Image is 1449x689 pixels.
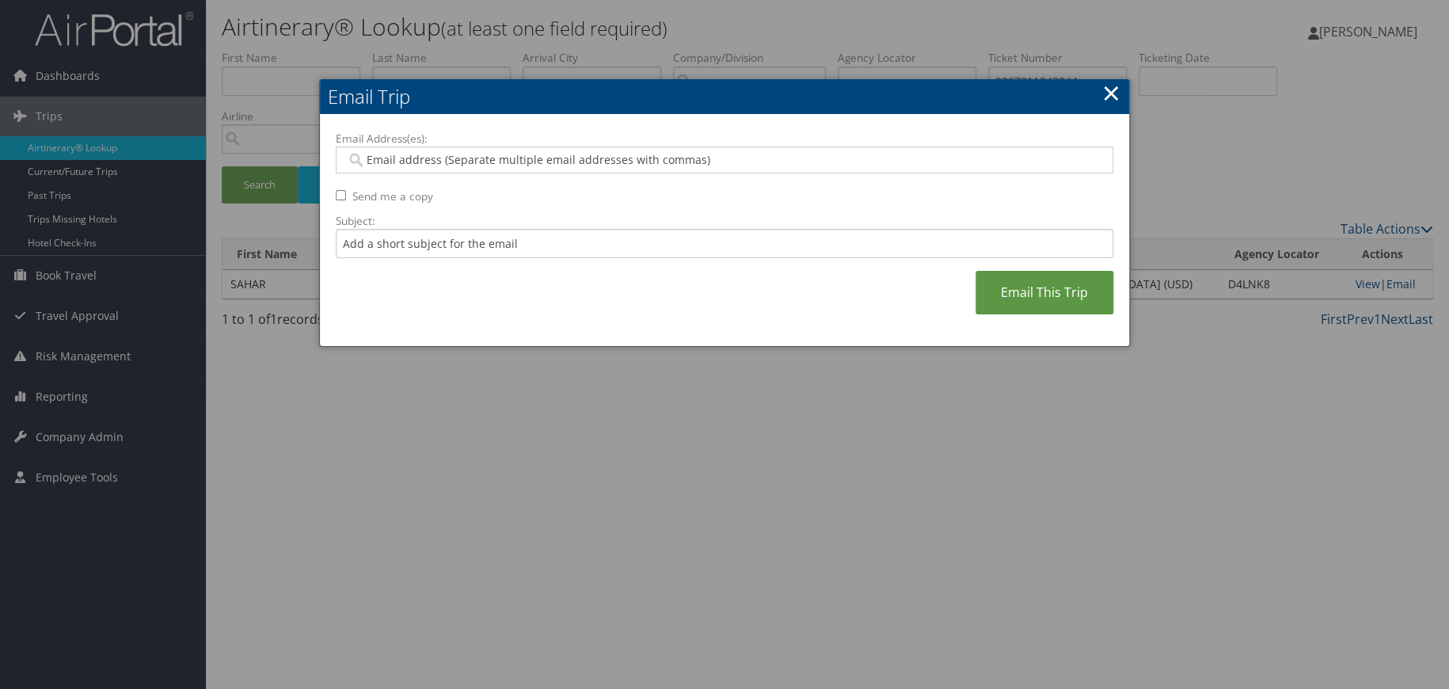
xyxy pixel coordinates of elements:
[320,79,1129,114] h2: Email Trip
[352,188,433,204] label: Send me a copy
[336,229,1113,258] input: Add a short subject for the email
[1102,77,1120,108] a: ×
[336,131,1113,147] label: Email Address(es):
[346,152,1102,168] input: Email address (Separate multiple email addresses with commas)
[336,213,1113,229] label: Subject:
[976,271,1113,314] a: Email This Trip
